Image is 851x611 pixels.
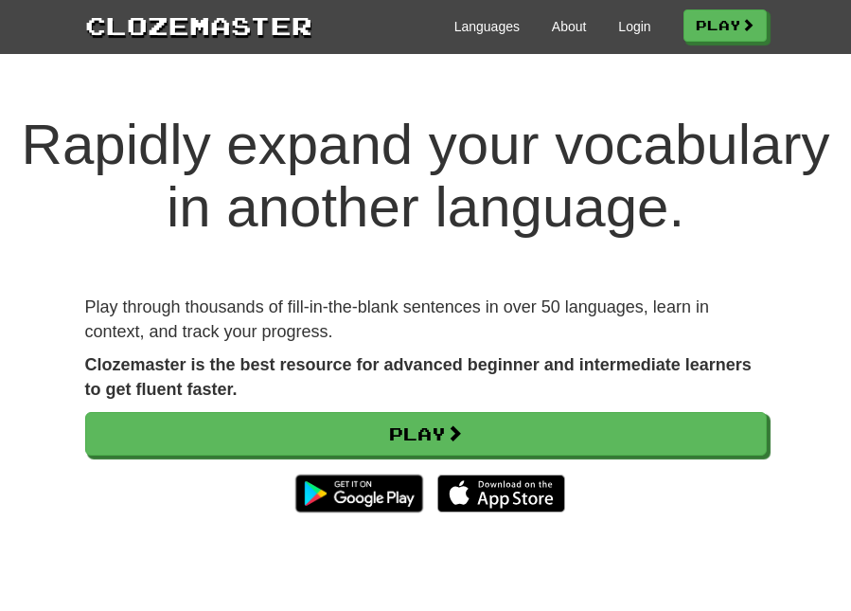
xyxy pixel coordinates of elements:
[454,17,520,36] a: Languages
[437,475,565,512] img: Download_on_the_App_Store_Badge_US-UK_135x40-25178aeef6eb6b83b96f5f2d004eda3bffbb37122de64afbaef7...
[85,296,767,344] p: Play through thousands of fill-in-the-blank sentences in over 50 languages, learn in context, and...
[683,9,767,42] a: Play
[552,17,587,36] a: About
[85,8,312,43] a: Clozemaster
[618,17,650,36] a: Login
[85,355,752,399] strong: Clozemaster is the best resource for advanced beginner and intermediate learners to get fluent fa...
[286,465,433,522] img: Get it on Google Play
[85,412,767,456] a: Play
